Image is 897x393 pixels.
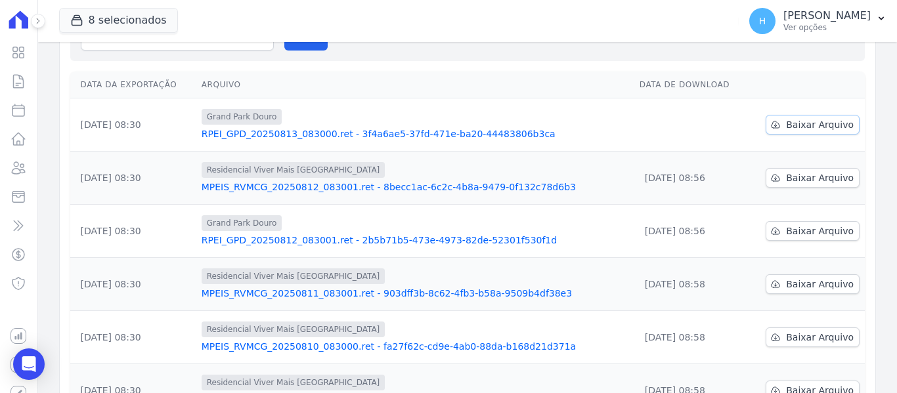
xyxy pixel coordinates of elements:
th: Data de Download [634,72,748,98]
td: [DATE] 08:58 [634,258,748,311]
a: Baixar Arquivo [766,221,860,241]
td: [DATE] 08:30 [70,258,196,311]
span: Baixar Arquivo [786,331,854,344]
td: [DATE] 08:30 [70,311,196,364]
a: RPEI_GPD_20250812_083001.ret - 2b5b71b5-473e-4973-82de-52301f530f1d [202,234,629,247]
span: Baixar Arquivo [786,278,854,291]
th: Data da Exportação [70,72,196,98]
a: Baixar Arquivo [766,168,860,188]
a: Baixar Arquivo [766,327,860,347]
a: RPEI_GPD_20250813_083000.ret - 3f4a6ae5-37fd-471e-ba20-44483806b3ca [202,127,629,140]
span: Baixar Arquivo [786,224,854,238]
th: Arquivo [196,72,634,98]
a: Baixar Arquivo [766,274,860,294]
a: Baixar Arquivo [766,115,860,134]
td: [DATE] 08:30 [70,152,196,205]
td: [DATE] 08:56 [634,205,748,258]
span: Baixar Arquivo [786,118,854,131]
button: H [PERSON_NAME] Ver opções [739,3,897,39]
span: Grand Park Douro [202,215,282,231]
span: Residencial Viver Mais [GEOGRAPHIC_DATA] [202,375,385,390]
span: Residencial Viver Mais [GEOGRAPHIC_DATA] [202,321,385,337]
td: [DATE] 08:56 [634,152,748,205]
span: Residencial Viver Mais [GEOGRAPHIC_DATA] [202,268,385,284]
td: [DATE] 08:58 [634,311,748,364]
span: Baixar Arquivo [786,171,854,184]
td: [DATE] 08:30 [70,205,196,258]
div: Open Intercom Messenger [13,348,45,380]
a: MPEIS_RVMCG_20250812_083001.ret - 8becc1ac-6c2c-4b8a-9479-0f132c78d6b3 [202,180,629,194]
button: 8 selecionados [59,8,178,33]
td: [DATE] 08:30 [70,98,196,152]
p: Ver opções [783,22,871,33]
p: [PERSON_NAME] [783,9,871,22]
a: MPEIS_RVMCG_20250810_083000.ret - fa27f62c-cd9e-4ab0-88da-b168d21d371a [202,340,629,353]
span: Grand Park Douro [202,109,282,125]
span: H [759,16,766,26]
a: MPEIS_RVMCG_20250811_083001.ret - 903dff3b-8c62-4fb3-b58a-9509b4df38e3 [202,287,629,300]
span: Residencial Viver Mais [GEOGRAPHIC_DATA] [202,162,385,178]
